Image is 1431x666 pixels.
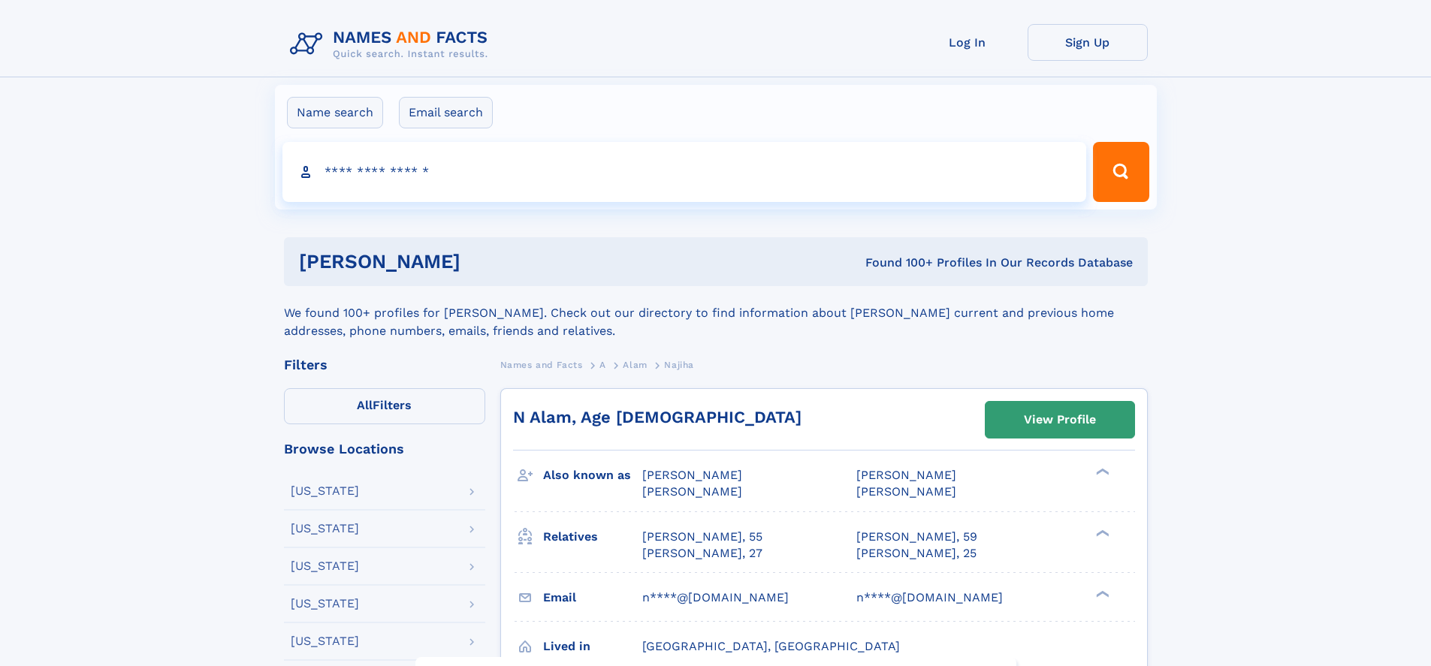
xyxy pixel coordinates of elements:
[287,97,383,128] label: Name search
[291,523,359,535] div: [US_STATE]
[1092,528,1110,538] div: ❯
[291,485,359,497] div: [US_STATE]
[1093,142,1149,202] button: Search Button
[642,639,900,653] span: [GEOGRAPHIC_DATA], [GEOGRAPHIC_DATA]
[299,252,663,271] h1: [PERSON_NAME]
[543,524,642,550] h3: Relatives
[513,408,802,426] a: N Alam, Age [DEMOGRAPHIC_DATA]
[856,484,956,499] span: [PERSON_NAME]
[282,142,1087,202] input: search input
[907,24,1028,61] a: Log In
[642,545,762,562] a: [PERSON_NAME], 27
[399,97,493,128] label: Email search
[663,255,1133,271] div: Found 100+ Profiles In Our Records Database
[284,24,500,65] img: Logo Names and Facts
[623,360,647,370] span: Alam
[543,463,642,488] h3: Also known as
[1024,402,1096,437] div: View Profile
[500,355,583,374] a: Names and Facts
[291,635,359,647] div: [US_STATE]
[856,529,977,545] a: [PERSON_NAME], 59
[856,545,977,562] a: [PERSON_NAME], 25
[284,286,1148,340] div: We found 100+ profiles for [PERSON_NAME]. Check out our directory to find information about [PERS...
[357,398,373,412] span: All
[1028,24,1148,61] a: Sign Up
[284,388,485,424] label: Filters
[1092,467,1110,477] div: ❯
[599,355,606,374] a: A
[986,402,1134,438] a: View Profile
[543,634,642,659] h3: Lived in
[284,442,485,456] div: Browse Locations
[291,560,359,572] div: [US_STATE]
[642,484,742,499] span: [PERSON_NAME]
[284,358,485,372] div: Filters
[291,598,359,610] div: [US_STATE]
[856,468,956,482] span: [PERSON_NAME]
[664,360,694,370] span: Najiha
[623,355,647,374] a: Alam
[599,360,606,370] span: A
[1092,589,1110,598] div: ❯
[642,529,762,545] a: [PERSON_NAME], 55
[642,468,742,482] span: [PERSON_NAME]
[543,585,642,610] h3: Email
